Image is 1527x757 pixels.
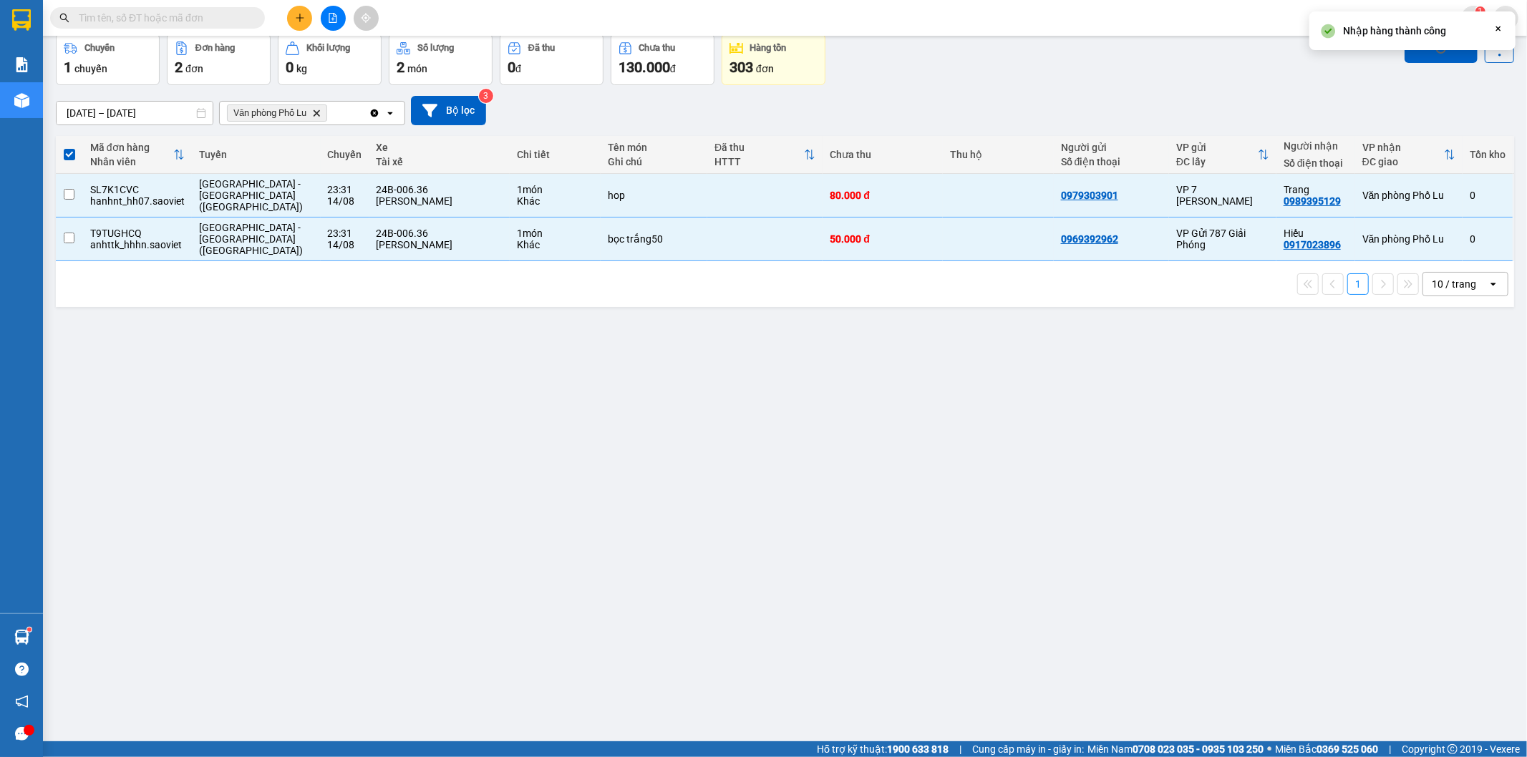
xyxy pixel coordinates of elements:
[508,59,515,76] span: 0
[817,741,949,757] span: Hỗ trợ kỹ thuật:
[1493,6,1518,31] button: caret-down
[306,43,350,53] div: Khối lượng
[14,57,29,72] img: solution-icon
[1176,156,1258,167] div: ĐC lấy
[233,107,306,119] span: Văn phòng Phố Lu
[397,59,404,76] span: 2
[528,43,555,53] div: Đã thu
[1284,228,1348,239] div: Hiếu
[1176,142,1258,153] div: VP gửi
[517,149,593,160] div: Chi tiết
[1347,273,1369,295] button: 1
[167,34,271,85] button: Đơn hàng2đơn
[1275,741,1378,757] span: Miền Bắc
[377,195,503,207] div: [PERSON_NAME]
[377,184,503,195] div: 24B-006.36
[1493,23,1504,34] svg: Close
[57,102,213,124] input: Select a date range.
[1470,233,1506,245] div: 0
[328,239,362,250] div: 14/08
[199,222,303,256] span: [GEOGRAPHIC_DATA] - [GEOGRAPHIC_DATA] ([GEOGRAPHIC_DATA])
[830,190,935,201] div: 80.000 đ
[608,190,700,201] div: hop
[950,149,1047,160] div: Thu hộ
[411,96,486,125] button: Bộ lọc
[278,34,382,85] button: Khối lượng0kg
[361,13,371,23] span: aim
[90,239,185,250] div: anhttk_hhhn.saoviet
[722,34,825,85] button: Hàng tồn303đơn
[500,34,603,85] button: Đã thu0đ
[328,184,362,195] div: 23:31
[1284,140,1348,152] div: Người nhận
[1284,195,1341,207] div: 0989395129
[227,104,327,122] span: Văn phòng Phố Lu, close by backspace
[1470,190,1506,201] div: 0
[417,43,454,53] div: Số lượng
[64,59,72,76] span: 1
[90,228,185,239] div: T9TUGHCQ
[328,13,338,23] span: file-add
[195,43,235,53] div: Đơn hàng
[312,109,321,117] svg: Delete
[27,627,31,632] sup: 1
[611,34,714,85] button: Chưa thu130.000đ
[90,184,185,195] div: SL7K1CVC
[328,228,362,239] div: 23:31
[90,156,173,167] div: Nhân viên
[1389,741,1391,757] span: |
[1475,6,1485,16] sup: 1
[199,178,303,213] span: [GEOGRAPHIC_DATA] - [GEOGRAPHIC_DATA] ([GEOGRAPHIC_DATA])
[517,195,593,207] div: Khác
[90,195,185,207] div: hanhnt_hh07.saoviet
[1478,6,1483,16] span: 1
[714,142,804,153] div: Đã thu
[707,136,823,174] th: Toggle SortBy
[384,107,396,119] svg: open
[74,63,107,74] span: chuyến
[1355,136,1463,174] th: Toggle SortBy
[295,13,305,23] span: plus
[515,63,521,74] span: đ
[1343,23,1446,39] div: Nhập hàng thành công
[972,741,1084,757] span: Cung cấp máy in - giấy in:
[714,156,804,167] div: HTTT
[756,63,774,74] span: đơn
[330,106,331,120] input: Selected Văn phòng Phố Lu.
[59,13,69,23] span: search
[199,149,314,160] div: Tuyến
[608,233,700,245] div: bọc trắng50
[286,59,294,76] span: 0
[83,136,192,174] th: Toggle SortBy
[1133,743,1264,755] strong: 0708 023 035 - 0935 103 250
[1448,744,1458,754] span: copyright
[1284,184,1348,195] div: Trang
[1176,184,1269,207] div: VP 7 [PERSON_NAME]
[56,34,160,85] button: Chuyến1chuyến
[377,239,503,250] div: [PERSON_NAME]
[1284,239,1341,250] div: 0917023896
[959,741,961,757] span: |
[830,233,935,245] div: 50.000 đ
[377,156,503,167] div: Tài xế
[90,142,173,153] div: Mã đơn hàng
[15,727,29,741] span: message
[84,43,115,53] div: Chuyến
[750,43,787,53] div: Hàng tồn
[1169,136,1276,174] th: Toggle SortBy
[887,743,949,755] strong: 1900 633 818
[1061,156,1162,167] div: Số điện thoại
[369,107,380,119] svg: Clear all
[608,156,700,167] div: Ghi chú
[175,59,183,76] span: 2
[619,59,670,76] span: 130.000
[1362,142,1444,153] div: VP nhận
[1362,156,1444,167] div: ĐC giao
[12,9,31,31] img: logo-vxr
[1470,149,1506,160] div: Tồn kho
[377,228,503,239] div: 24B-006.36
[15,695,29,708] span: notification
[517,239,593,250] div: Khác
[670,63,676,74] span: đ
[1317,743,1378,755] strong: 0369 525 060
